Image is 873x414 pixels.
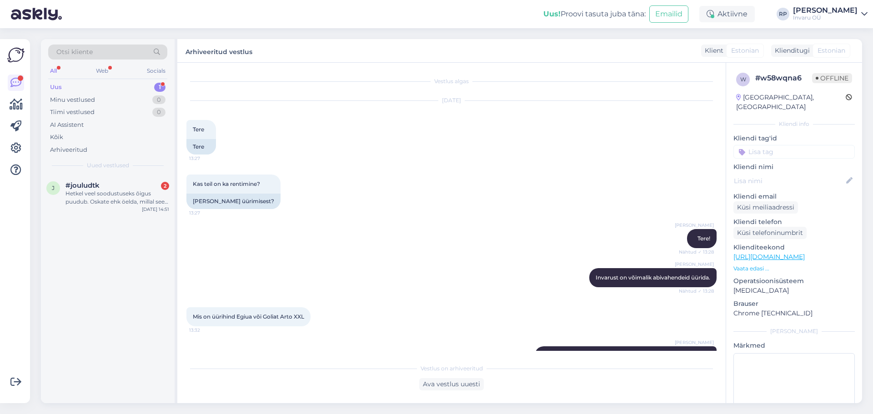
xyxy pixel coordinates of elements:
[596,274,710,281] span: Invarust on võimalik abivahendeid üürida.
[50,83,62,92] div: Uus
[186,139,216,155] div: Tere
[50,133,63,142] div: Kõik
[189,155,223,162] span: 13:27
[421,364,483,373] span: Vestlus on arhiveeritud
[733,162,855,172] p: Kliendi nimi
[755,73,812,84] div: # w58wqna6
[152,108,166,117] div: 0
[733,134,855,143] p: Kliendi tag'id
[193,180,260,187] span: Kas teil on ka rentimine?
[50,95,95,105] div: Minu vestlused
[50,108,95,117] div: Tiimi vestlused
[675,261,714,268] span: [PERSON_NAME]
[771,46,810,55] div: Klienditugi
[675,339,714,346] span: [PERSON_NAME]
[675,222,714,229] span: [PERSON_NAME]
[733,243,855,252] p: Klienditeekond
[818,46,845,55] span: Estonian
[733,327,855,335] div: [PERSON_NAME]
[699,6,755,22] div: Aktiivne
[142,206,169,213] div: [DATE] 14:51
[777,8,789,20] div: RP
[734,176,844,186] input: Lisa nimi
[733,264,855,273] p: Vaata edasi ...
[7,46,25,64] img: Askly Logo
[186,45,252,57] label: Arhiveeritud vestlus
[733,145,855,159] input: Lisa tag
[65,181,100,190] span: #jouludtk
[186,77,717,85] div: Vestlus algas
[736,93,846,112] div: [GEOGRAPHIC_DATA], [GEOGRAPHIC_DATA]
[733,253,805,261] a: [URL][DOMAIN_NAME]
[793,7,858,14] div: [PERSON_NAME]
[50,145,87,155] div: Arhiveeritud
[697,235,710,242] span: Tere!
[186,194,281,209] div: [PERSON_NAME] üürimisest?
[733,276,855,286] p: Operatsioonisüsteem
[94,65,110,77] div: Web
[543,10,561,18] b: Uus!
[649,5,688,23] button: Emailid
[733,217,855,227] p: Kliendi telefon
[186,96,717,105] div: [DATE]
[52,185,55,191] span: j
[189,209,223,216] span: 13:27
[733,120,855,128] div: Kliendi info
[419,378,484,390] div: Ava vestlus uuesti
[733,309,855,318] p: Chrome [TECHNICAL_ID]
[193,126,204,133] span: Tere
[733,227,807,239] div: Küsi telefoninumbrit
[65,190,169,206] div: Hetkel veel soodustuseks õigus puudub. Oskate ehk öelda, millal see korda saab?
[679,249,714,255] span: Nähtud ✓ 13:28
[793,7,868,21] a: [PERSON_NAME]Invaru OÜ
[793,14,858,21] div: Invaru OÜ
[145,65,167,77] div: Socials
[543,9,646,20] div: Proovi tasuta juba täna:
[733,341,855,350] p: Märkmed
[189,327,223,334] span: 13:32
[733,299,855,309] p: Brauser
[701,46,723,55] div: Klient
[161,182,169,190] div: 2
[740,76,746,83] span: w
[50,120,84,130] div: AI Assistent
[56,47,93,57] span: Otsi kliente
[48,65,59,77] div: All
[733,201,798,214] div: Küsi meiliaadressi
[679,288,714,294] span: Nähtud ✓ 13:28
[812,73,852,83] span: Offline
[87,161,129,170] span: Uued vestlused
[152,95,166,105] div: 0
[733,286,855,295] p: [MEDICAL_DATA]
[154,83,166,92] div: 1
[193,313,304,320] span: Mis on üürihind Egiua või Goliat Arto XXL
[731,46,759,55] span: Estonian
[733,192,855,201] p: Kliendi email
